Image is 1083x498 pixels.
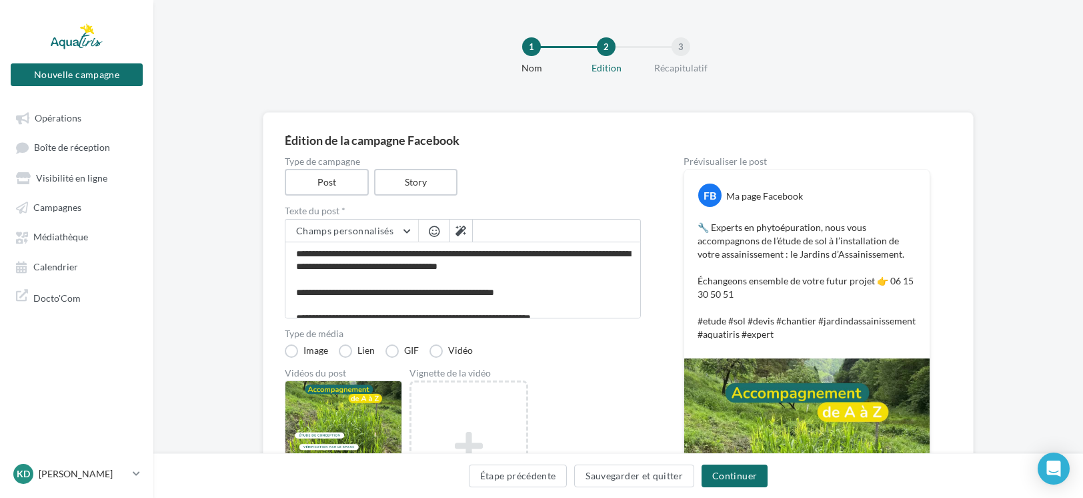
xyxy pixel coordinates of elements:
[672,37,690,56] div: 3
[8,195,145,219] a: Campagnes
[684,157,930,166] div: Prévisualiser le post
[564,61,649,75] div: Edition
[1038,453,1070,485] div: Open Intercom Messenger
[11,461,143,487] a: KD [PERSON_NAME]
[285,169,369,196] label: Post
[17,467,30,481] span: KD
[8,135,145,160] a: Boîte de réception
[726,190,803,203] div: Ma page Facebook
[285,368,402,378] div: Vidéos du post
[8,224,145,248] a: Médiathèque
[574,465,694,487] button: Sauvegarder et quitter
[285,329,641,338] label: Type de média
[374,169,458,196] label: Story
[698,221,916,341] p: 🔧 Experts en phytoépuration, nous vous accompagnons de l’étude de sol à l’installation de votre a...
[8,166,145,190] a: Visibilité en ligne
[285,220,418,242] button: Champs personnalisés
[8,105,145,130] a: Opérations
[702,465,768,487] button: Continuer
[36,172,107,184] span: Visibilité en ligne
[285,344,328,358] label: Image
[8,254,145,278] a: Calendrier
[489,61,574,75] div: Nom
[8,284,145,310] a: Docto'Com
[385,344,419,358] label: GIF
[39,467,127,481] p: [PERSON_NAME]
[296,225,393,236] span: Champs personnalisés
[33,261,78,272] span: Calendrier
[33,232,88,243] span: Médiathèque
[409,368,528,378] div: Vignette de la vidéo
[698,184,722,207] div: FB
[11,63,143,86] button: Nouvelle campagne
[638,61,724,75] div: Récapitulatif
[285,157,641,166] label: Type de campagne
[285,206,641,216] label: Texte du post *
[522,37,541,56] div: 1
[285,134,952,146] div: Édition de la campagne Facebook
[469,465,568,487] button: Étape précédente
[34,142,110,154] span: Boîte de réception
[429,344,473,358] label: Vidéo
[33,289,81,304] span: Docto'Com
[597,37,616,56] div: 2
[33,202,81,213] span: Campagnes
[35,112,81,123] span: Opérations
[339,344,375,358] label: Lien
